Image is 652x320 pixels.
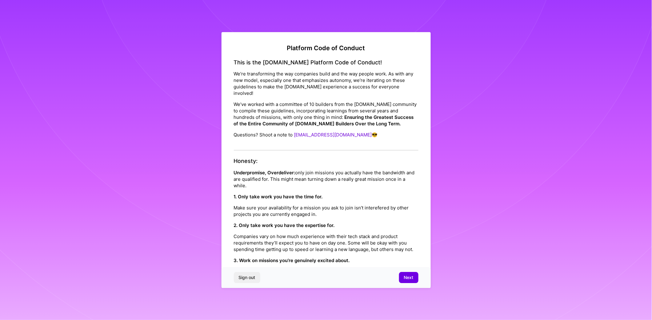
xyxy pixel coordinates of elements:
[234,158,418,165] h4: Honesty:
[234,132,418,138] p: Questions? Shoot a note to 😎
[234,194,323,200] strong: 1. Only take work you have the time for.
[234,59,418,66] h4: This is the [DOMAIN_NAME] Platform Code of Conduct!
[234,115,414,127] strong: Ensuring the Greatest Success of the Entire Community of [DOMAIN_NAME] Builders Over the Long Term.
[404,274,414,281] span: Next
[239,274,255,281] span: Sign out
[294,132,372,138] a: [EMAIL_ADDRESS][DOMAIN_NAME]
[234,233,418,253] p: Companies vary on how much experience with their tech stack and product requirements they’ll expe...
[399,272,418,283] button: Next
[234,169,418,189] p: only join missions you actually have the bandwidth and are qualified for. This might mean turning...
[234,71,418,97] p: We’re transforming the way companies build and the way people work. As with any new model, especi...
[234,170,295,176] strong: Underpromise, Overdeliver:
[234,205,418,217] p: Make sure your availability for a mission you ask to join isn’t interefered by other projects you...
[234,257,350,263] strong: 3. Work on missions you’re genuinely excited about.
[234,44,418,52] h2: Platform Code of Conduct
[234,272,260,283] button: Sign out
[234,222,335,228] strong: 2. Only take work you have the expertise for.
[234,101,418,127] p: We’ve worked with a committee of 10 builders from the [DOMAIN_NAME] community to compile these gu...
